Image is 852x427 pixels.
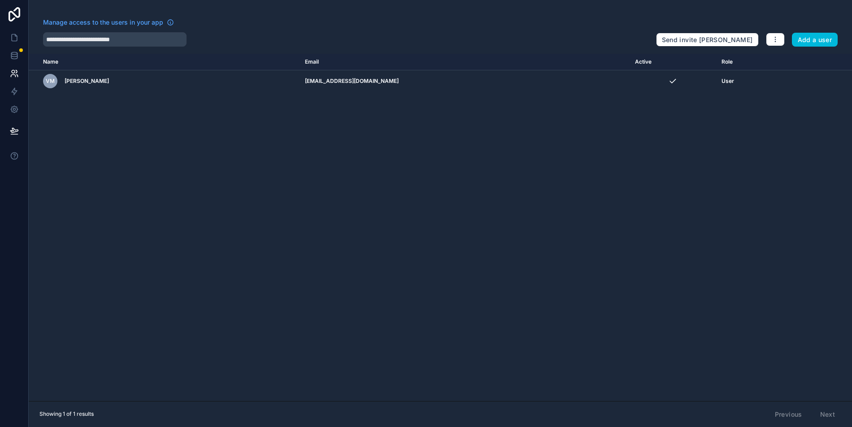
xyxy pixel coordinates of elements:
[656,33,759,47] button: Send invite [PERSON_NAME]
[46,78,55,85] span: vM
[630,54,716,70] th: Active
[29,54,300,70] th: Name
[722,78,734,85] span: User
[300,54,630,70] th: Email
[792,33,838,47] button: Add a user
[39,410,94,418] span: Showing 1 of 1 results
[65,78,109,85] span: [PERSON_NAME]
[43,18,174,27] a: Manage access to the users in your app
[29,54,852,401] div: scrollable content
[300,70,630,92] td: [EMAIL_ADDRESS][DOMAIN_NAME]
[43,18,163,27] span: Manage access to the users in your app
[716,54,790,70] th: Role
